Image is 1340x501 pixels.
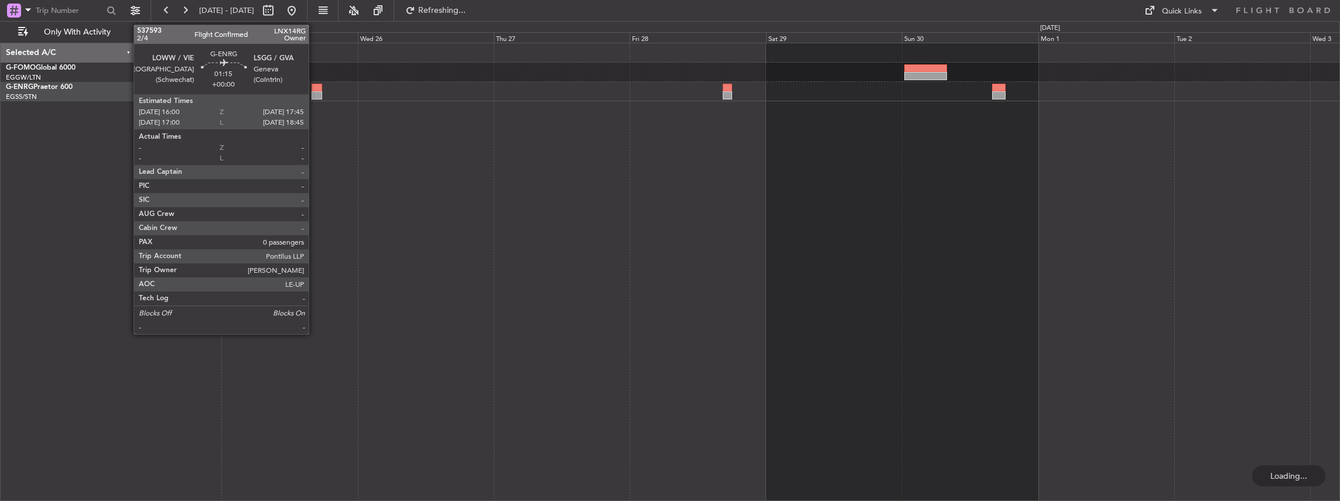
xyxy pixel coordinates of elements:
a: EGSS/STN [6,92,37,101]
div: Sun 30 [902,32,1038,43]
span: G-ENRG [6,84,33,91]
a: EGGW/LTN [6,73,41,82]
div: Wed 26 [358,32,494,43]
div: [DATE] [142,23,162,33]
div: Sat 29 [766,32,902,43]
a: G-FOMOGlobal 6000 [6,64,76,71]
div: Mon 24 [86,32,221,43]
a: G-ENRGPraetor 600 [6,84,73,91]
span: Refreshing... [418,6,467,15]
div: Quick Links [1162,6,1202,18]
div: Mon 1 [1038,32,1174,43]
div: Tue 25 [221,32,357,43]
span: Only With Activity [30,28,124,36]
div: Fri 28 [630,32,765,43]
div: Loading... [1252,465,1325,486]
div: Thu 27 [494,32,630,43]
div: Tue 2 [1174,32,1310,43]
span: G-FOMO [6,64,36,71]
input: Trip Number [36,2,103,19]
button: Refreshing... [400,1,470,20]
button: Quick Links [1139,1,1225,20]
button: Only With Activity [13,23,127,42]
span: [DATE] - [DATE] [199,5,254,16]
div: [DATE] [1040,23,1060,33]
